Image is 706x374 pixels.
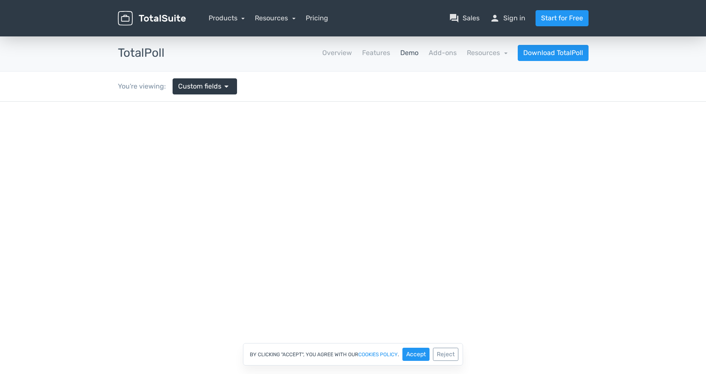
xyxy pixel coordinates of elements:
img: TotalSuite for WordPress [118,11,186,26]
div: You're viewing: [118,81,173,91]
a: question_answerSales [449,13,480,23]
span: Custom fields [178,81,221,91]
a: Resources [255,14,296,22]
h3: TotalPoll [118,47,165,60]
button: Accept [402,348,430,361]
a: Overview [322,48,352,58]
a: Add-ons [429,48,457,58]
a: cookies policy [358,352,398,357]
a: Start for Free [536,10,589,26]
a: Demo [400,48,419,58]
div: By clicking "Accept", you agree with our . [243,343,463,366]
a: Features [362,48,390,58]
span: person [490,13,500,23]
a: Custom fields arrow_drop_down [173,78,237,94]
span: question_answer [449,13,459,23]
a: Download TotalPoll [518,45,589,61]
a: personSign in [490,13,525,23]
span: arrow_drop_down [221,81,232,91]
a: Pricing [306,13,328,23]
a: Resources [467,49,508,57]
button: Reject [433,348,458,361]
a: Products [209,14,245,22]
